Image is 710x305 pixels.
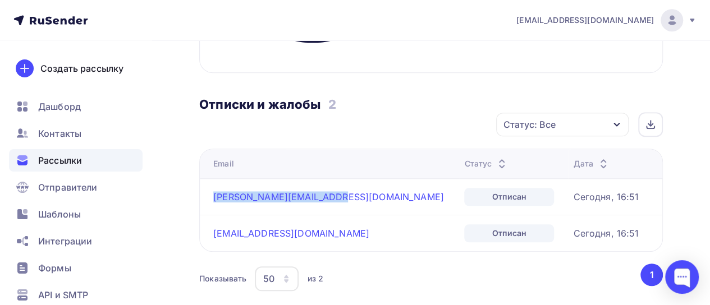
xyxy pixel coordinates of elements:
[9,122,143,145] a: Контакты
[516,9,697,31] a: [EMAIL_ADDRESS][DOMAIN_NAME]
[464,158,509,169] div: Статус
[573,158,610,169] div: Дата
[573,227,639,240] div: Сегодня, 16:51
[38,127,81,140] span: Контакты
[503,118,556,131] div: Статус: Все
[9,95,143,118] a: Дашборд
[213,191,444,202] a: [PERSON_NAME][EMAIL_ADDRESS][DOMAIN_NAME]
[254,266,299,292] button: 50
[40,62,123,75] div: Создать рассылку
[38,261,71,275] span: Формы
[496,112,629,137] button: Статус: Все
[38,154,82,167] span: Рассылки
[464,224,554,242] div: Отписан
[38,100,81,113] span: Дашборд
[9,176,143,198] a: Отправители
[38,234,92,248] span: Интеграции
[464,188,554,206] div: Отписан
[516,15,654,26] span: [EMAIL_ADDRESS][DOMAIN_NAME]
[38,288,88,302] span: API и SMTP
[9,149,143,172] a: Рассылки
[9,257,143,279] a: Формы
[213,158,234,169] div: Email
[38,207,81,221] span: Шаблоны
[199,273,246,284] div: Показывать
[199,96,320,112] h3: Отписки и жалобы
[307,273,323,284] div: из 2
[639,264,663,286] ul: Pagination
[328,96,336,112] h3: 2
[213,228,369,239] a: [EMAIL_ADDRESS][DOMAIN_NAME]
[573,190,639,204] div: Сегодня, 16:51
[9,203,143,225] a: Шаблоны
[38,181,98,194] span: Отправители
[640,264,663,286] button: Go to page 1
[263,272,274,285] div: 50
